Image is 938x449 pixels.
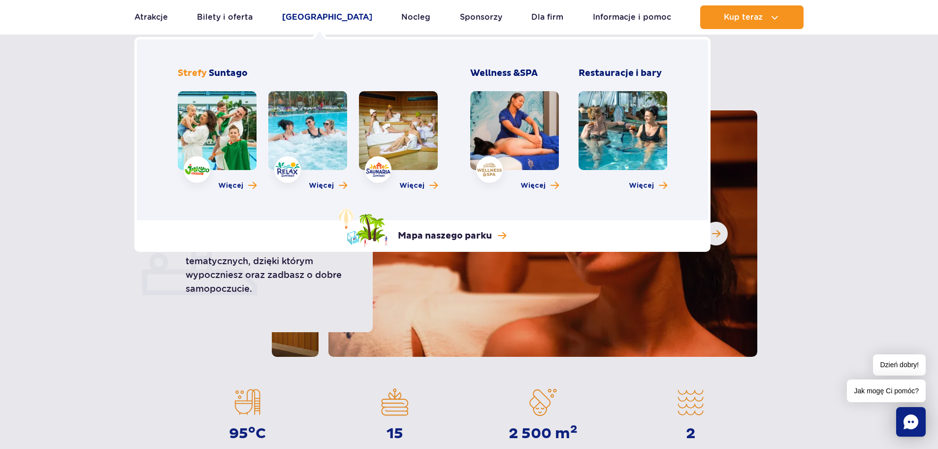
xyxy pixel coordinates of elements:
[700,5,804,29] button: Kup teraz
[197,5,253,29] a: Bilety i oferta
[579,68,667,79] h3: Restauracje i bary
[218,181,243,191] span: Więcej
[178,68,207,79] span: Strefy
[309,181,334,191] span: Więcej
[873,354,926,376] span: Dzień dobry!
[399,181,438,191] a: Więcej o strefie Saunaria
[134,5,168,29] a: Atrakcje
[398,230,492,242] p: Mapa naszego parku
[282,5,372,29] a: [GEOGRAPHIC_DATA]
[460,5,502,29] a: Sponsorzy
[724,13,763,22] span: Kup teraz
[593,5,671,29] a: Informacje i pomoc
[520,181,546,191] span: Więcej
[629,181,667,191] a: Więcej o Restauracje i bary
[896,407,926,437] div: Chat
[629,181,654,191] span: Więcej
[209,68,248,79] span: Suntago
[339,208,506,247] a: Mapa naszego parku
[520,68,538,79] span: SPA
[309,181,347,191] a: Więcej o strefie Relax
[218,181,257,191] a: Więcej o strefie Jamango
[531,5,563,29] a: Dla firm
[399,181,424,191] span: Więcej
[520,181,559,191] a: Więcej o Wellness & SPA
[847,380,926,402] span: Jak mogę Ci pomóc?
[470,68,538,79] span: Wellness &
[401,5,430,29] a: Nocleg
